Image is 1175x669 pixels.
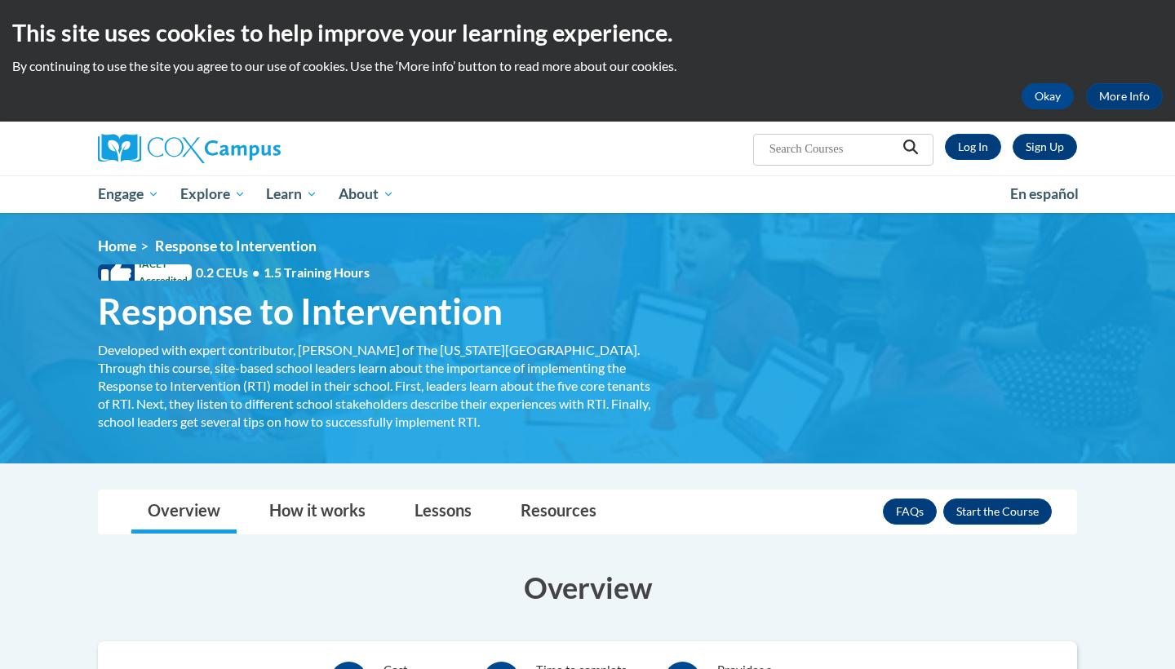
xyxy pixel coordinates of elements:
[945,134,1001,160] a: Log In
[87,175,170,213] a: Engage
[98,290,503,333] span: Response to Intervention
[12,16,1163,49] h2: This site uses cookies to help improve your learning experience.
[943,498,1052,525] button: Enroll
[1010,185,1079,202] span: En español
[253,490,382,534] a: How it works
[170,175,256,213] a: Explore
[252,264,259,280] span: •
[264,264,370,280] span: 1.5 Training Hours
[883,498,937,525] a: FAQs
[339,184,394,204] span: About
[398,490,488,534] a: Lessons
[73,175,1102,213] div: Main menu
[98,134,281,163] img: Cox Campus
[98,134,408,163] a: Cox Campus
[1000,177,1089,211] a: En español
[504,490,613,534] a: Resources
[1086,83,1163,109] a: More Info
[98,184,159,204] span: Engage
[155,237,317,255] span: Response to Intervention
[131,490,237,534] a: Overview
[266,184,317,204] span: Learn
[768,139,898,158] input: Search Courses
[1022,83,1074,109] button: Okay
[328,175,405,213] a: About
[1013,134,1077,160] a: Register
[98,567,1077,608] h3: Overview
[98,237,136,255] a: Home
[98,341,661,431] div: Developed with expert contributor, [PERSON_NAME] of The [US_STATE][GEOGRAPHIC_DATA]. Through this...
[98,264,192,281] span: IACET Accredited
[196,264,370,281] span: 0.2 CEUs
[898,139,923,160] button: Search
[12,57,1163,75] p: By continuing to use the site you agree to our use of cookies. Use the ‘More info’ button to read...
[180,184,246,204] span: Explore
[255,175,328,213] a: Learn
